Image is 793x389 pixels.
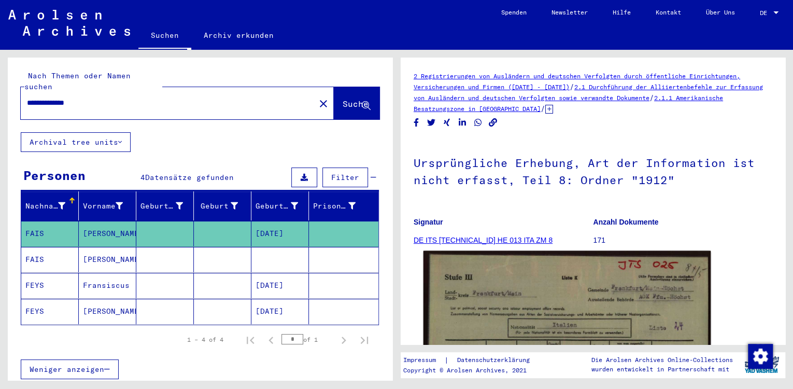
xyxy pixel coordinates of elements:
button: Share on Xing [442,116,452,129]
button: Previous page [261,329,281,350]
div: Nachname [25,201,65,212]
button: Filter [322,168,368,187]
span: / [541,104,545,113]
a: 2.1 Durchführung der Alliiertenbefehle zur Erfassung von Ausländern und deutschen Verfolgten sowi... [414,83,763,102]
img: Arolsen_neg.svg [8,10,130,36]
mat-header-cell: Geburt‏ [194,191,251,220]
a: 2 Registrierungen von Ausländern und deutschen Verfolgten durch öffentliche Einrichtungen, Versic... [414,72,740,91]
b: Anzahl Dokumente [593,218,659,226]
img: Zustimmung ändern [748,344,773,369]
mat-cell: [DATE] [251,299,309,324]
mat-cell: FEYS [21,273,79,298]
img: yv_logo.png [742,352,781,378]
div: of 1 [281,335,333,344]
h1: Ursprüngliche Erhebung, Art der Information ist nicht erfasst, Teil 8: Ordner "1912" [414,139,772,202]
span: Suche [343,99,369,109]
mat-header-cell: Nachname [21,191,79,220]
span: / [649,93,654,102]
mat-label: Nach Themen oder Namen suchen [24,71,131,91]
p: 171 [593,235,773,246]
span: Filter [331,173,359,182]
a: Suchen [138,23,191,50]
b: Signatur [414,218,443,226]
div: Geburt‏ [198,201,238,212]
a: DE ITS [TECHNICAL_ID] HE 013 ITA ZM 8 [414,236,553,244]
span: 4 [140,173,145,182]
mat-header-cell: Geburtsname [136,191,194,220]
mat-cell: Fransiscus [79,273,136,298]
mat-cell: FAIS [21,221,79,246]
span: / [570,82,574,91]
mat-cell: [DATE] [251,273,309,298]
button: First page [240,329,261,350]
div: Vorname [83,201,123,212]
mat-cell: [PERSON_NAME] [79,221,136,246]
div: Prisoner # [313,201,356,212]
mat-header-cell: Geburtsdatum [251,191,309,220]
div: Geburtsdatum [256,198,311,214]
button: Share on LinkedIn [457,116,468,129]
p: Die Arolsen Archives Online-Collections [591,355,732,365]
div: | [403,355,542,366]
div: Geburtsname [140,198,196,214]
a: Impressum [403,355,444,366]
mat-cell: [DATE] [251,221,309,246]
mat-cell: FAIS [21,247,79,272]
a: Datenschutzerklärung [449,355,542,366]
button: Share on Facebook [411,116,422,129]
span: Datensätze gefunden [145,173,234,182]
p: Copyright © Arolsen Archives, 2021 [403,366,542,375]
a: Archiv erkunden [191,23,286,48]
div: 1 – 4 of 4 [187,335,223,344]
mat-cell: FEYS [21,299,79,324]
p: wurden entwickelt in Partnerschaft mit [591,365,732,374]
span: Weniger anzeigen [30,365,104,374]
button: Share on WhatsApp [473,116,484,129]
mat-cell: [PERSON_NAME] [79,299,136,324]
button: Copy link [488,116,499,129]
mat-header-cell: Vorname [79,191,136,220]
mat-header-cell: Prisoner # [309,191,378,220]
button: Next page [333,329,354,350]
div: Geburtsdatum [256,201,298,212]
mat-icon: close [317,98,330,110]
button: Share on Twitter [426,116,437,129]
div: Personen [23,166,86,185]
button: Suche [334,87,379,119]
button: Clear [313,93,334,114]
div: Geburtsname [140,201,183,212]
div: Vorname [83,198,136,214]
div: Prisoner # [313,198,369,214]
div: Nachname [25,198,78,214]
button: Weniger anzeigen [21,359,119,379]
button: Archival tree units [21,132,131,152]
span: DE [760,9,771,17]
button: Last page [354,329,375,350]
div: Geburt‏ [198,198,251,214]
mat-cell: [PERSON_NAME] [79,247,136,272]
